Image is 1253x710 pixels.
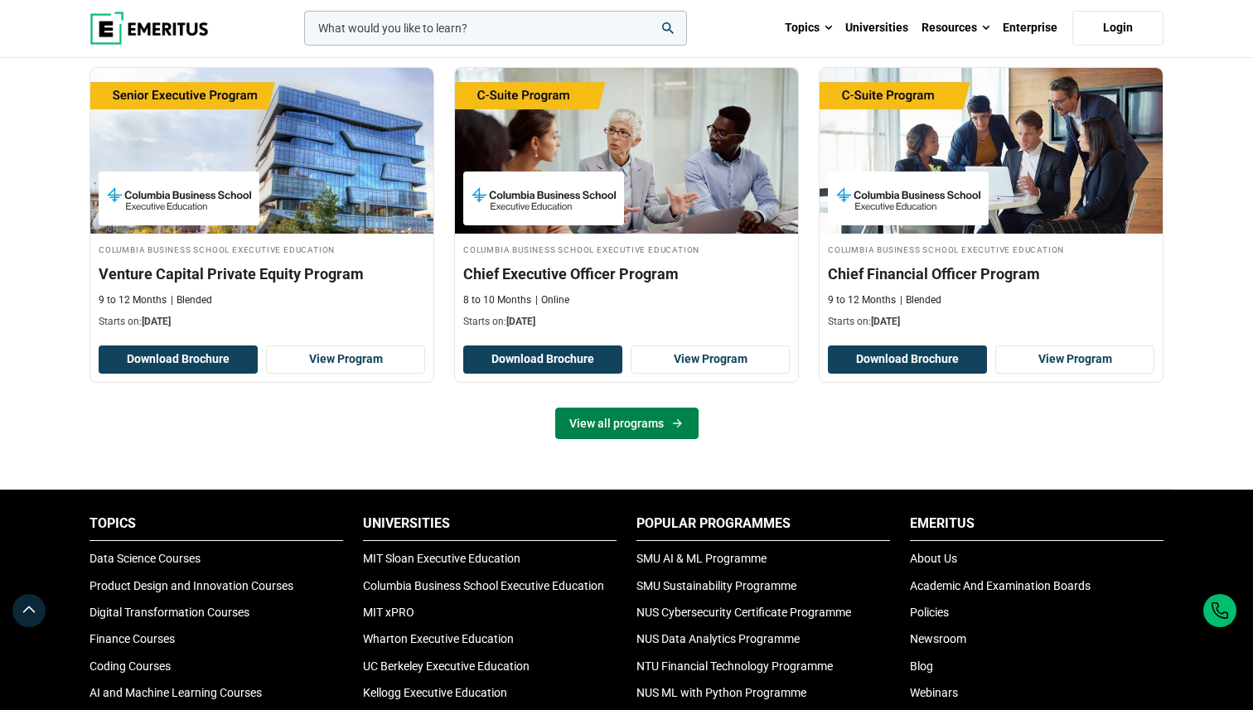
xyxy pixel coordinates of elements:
button: Download Brochure [828,345,987,374]
img: Columbia Business School Executive Education [107,180,251,217]
p: Blended [171,293,212,307]
img: Columbia Business School Executive Education [472,180,616,217]
a: Newsroom [910,632,966,645]
a: MIT xPRO [363,606,414,619]
a: Digital Transformation Courses [89,606,249,619]
h4: Columbia Business School Executive Education [828,242,1154,256]
p: 8 to 10 Months [463,293,531,307]
input: woocommerce-product-search-field-0 [304,11,687,46]
img: Chief Executive Officer Program | Online Leadership Course [455,68,798,234]
a: Blog [910,659,933,673]
a: Product Design and Innovation Courses [89,579,293,592]
a: Leadership Course by Columbia Business School Executive Education - September 25, 2025 Columbia B... [455,68,798,338]
a: View Program [631,345,790,374]
h3: Venture Capital Private Equity Program [99,263,425,284]
a: NTU Financial Technology Programme [636,659,833,673]
a: Kellogg Executive Education [363,686,507,699]
span: [DATE] [506,316,535,327]
a: Finance Course by Columbia Business School Executive Education - September 29, 2025 Columbia Busi... [820,68,1163,338]
span: [DATE] [871,316,900,327]
a: Finance Course by Columbia Business School Executive Education - September 25, 2025 Columbia Busi... [90,68,433,338]
p: Starts on: [99,315,425,329]
button: Download Brochure [99,345,258,374]
a: Wharton Executive Education [363,632,514,645]
h3: Chief Executive Officer Program [463,263,790,284]
a: View Program [995,345,1154,374]
a: Login [1072,11,1163,46]
a: MIT Sloan Executive Education [363,552,520,565]
a: Policies [910,606,949,619]
a: SMU Sustainability Programme [636,579,796,592]
a: AI and Machine Learning Courses [89,686,262,699]
button: Download Brochure [463,345,622,374]
a: Finance Courses [89,632,175,645]
a: Webinars [910,686,958,699]
a: Academic And Examination Boards [910,579,1091,592]
p: Starts on: [463,315,790,329]
h3: Chief Financial Officer Program [828,263,1154,284]
a: NUS Data Analytics Programme [636,632,800,645]
p: 9 to 12 Months [828,293,896,307]
span: [DATE] [142,316,171,327]
a: View all programs [555,408,699,439]
a: About Us [910,552,957,565]
p: Starts on: [828,315,1154,329]
img: Columbia Business School Executive Education [836,180,980,217]
a: UC Berkeley Executive Education [363,659,530,673]
p: Online [535,293,569,307]
h4: Columbia Business School Executive Education [463,242,790,256]
a: NUS Cybersecurity Certificate Programme [636,606,851,619]
p: Blended [900,293,941,307]
img: Chief Financial Officer Program | Online Finance Course [820,68,1163,234]
a: Coding Courses [89,659,171,673]
h4: Columbia Business School Executive Education [99,242,425,256]
a: Columbia Business School Executive Education [363,579,604,592]
p: 9 to 12 Months [99,293,167,307]
a: NUS ML with Python Programme [636,686,806,699]
img: Venture Capital Private Equity Program | Online Finance Course [90,68,433,234]
a: View Program [266,345,425,374]
a: SMU AI & ML Programme [636,552,767,565]
a: Data Science Courses [89,552,201,565]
